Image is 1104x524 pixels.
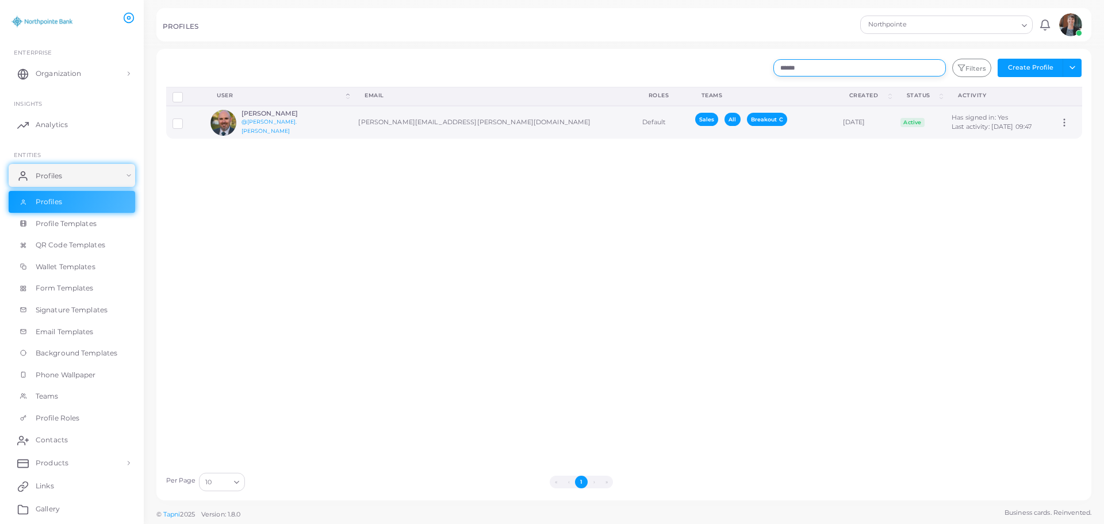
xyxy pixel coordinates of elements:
span: Version: 1.8.0 [201,510,241,518]
a: Products [9,452,135,475]
span: Wallet Templates [36,262,95,272]
div: Status [907,91,937,100]
a: Organization [9,62,135,85]
span: Contacts [36,435,68,445]
a: @[PERSON_NAME].[PERSON_NAME] [241,118,297,134]
a: Contacts [9,429,135,452]
td: [DATE] [837,106,894,139]
a: Profile Roles [9,407,135,429]
img: avatar [1059,13,1082,36]
span: Business cards. Reinvented. [1005,508,1091,518]
span: Enterprise [14,49,52,56]
span: 2025 [180,510,194,519]
div: Created [849,91,886,100]
div: Roles [649,91,676,100]
a: Profiles [9,164,135,187]
div: User [217,91,344,100]
img: logo [10,11,74,32]
a: QR Code Templates [9,234,135,256]
span: Sales [695,113,719,126]
a: Teams [9,385,135,407]
span: Breakout C [747,113,787,126]
span: INSIGHTS [14,100,42,107]
a: avatar [1056,13,1085,36]
span: Gallery [36,504,60,514]
h5: PROFILES [163,22,198,30]
ul: Pagination [248,476,915,488]
input: Search for option [213,476,229,488]
div: Search for option [860,16,1033,34]
div: Search for option [199,473,245,491]
span: Teams [36,391,59,401]
span: Products [36,458,68,468]
span: Profiles [36,197,62,207]
span: Active [900,118,925,127]
span: ENTITIES [14,151,41,158]
span: Phone Wallpaper [36,370,96,380]
span: Has signed in: Yes [952,113,1008,121]
span: Background Templates [36,348,117,358]
span: Profiles [36,171,62,181]
button: Filters [952,59,991,77]
a: Email Templates [9,321,135,343]
a: Profiles [9,191,135,213]
div: Email [365,91,623,100]
a: Profile Templates [9,213,135,235]
td: Default [636,106,689,139]
div: activity [958,91,1040,100]
span: QR Code Templates [36,240,105,250]
a: Wallet Templates [9,256,135,278]
td: [PERSON_NAME][EMAIL_ADDRESS][PERSON_NAME][DOMAIN_NAME] [352,106,635,139]
label: Per Page [166,476,196,485]
span: Organization [36,68,81,79]
span: Analytics [36,120,68,130]
span: Profile Templates [36,219,97,229]
span: Email Templates [36,327,94,337]
button: Go to page 1 [575,476,588,488]
span: 10 [205,476,212,488]
span: © [156,510,240,519]
img: avatar [210,110,236,136]
span: Form Templates [36,283,94,293]
button: Create Profile [998,59,1063,77]
a: Phone Wallpaper [9,364,135,386]
span: Northpointe [867,19,950,30]
a: Gallery [9,498,135,521]
a: Signature Templates [9,299,135,321]
span: Links [36,481,54,491]
h6: [PERSON_NAME] [241,110,326,117]
span: All [724,113,740,126]
span: Last activity: [DATE] 09:47 [952,123,1032,131]
a: Tapni [163,510,181,518]
th: Action [1053,87,1082,106]
a: Background Templates [9,342,135,364]
input: Search for option [951,18,1017,31]
th: Row-selection [166,87,205,106]
div: Teams [701,91,824,100]
a: Links [9,475,135,498]
a: Analytics [9,113,135,136]
span: Signature Templates [36,305,108,315]
a: Form Templates [9,277,135,299]
span: Profile Roles [36,413,79,423]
